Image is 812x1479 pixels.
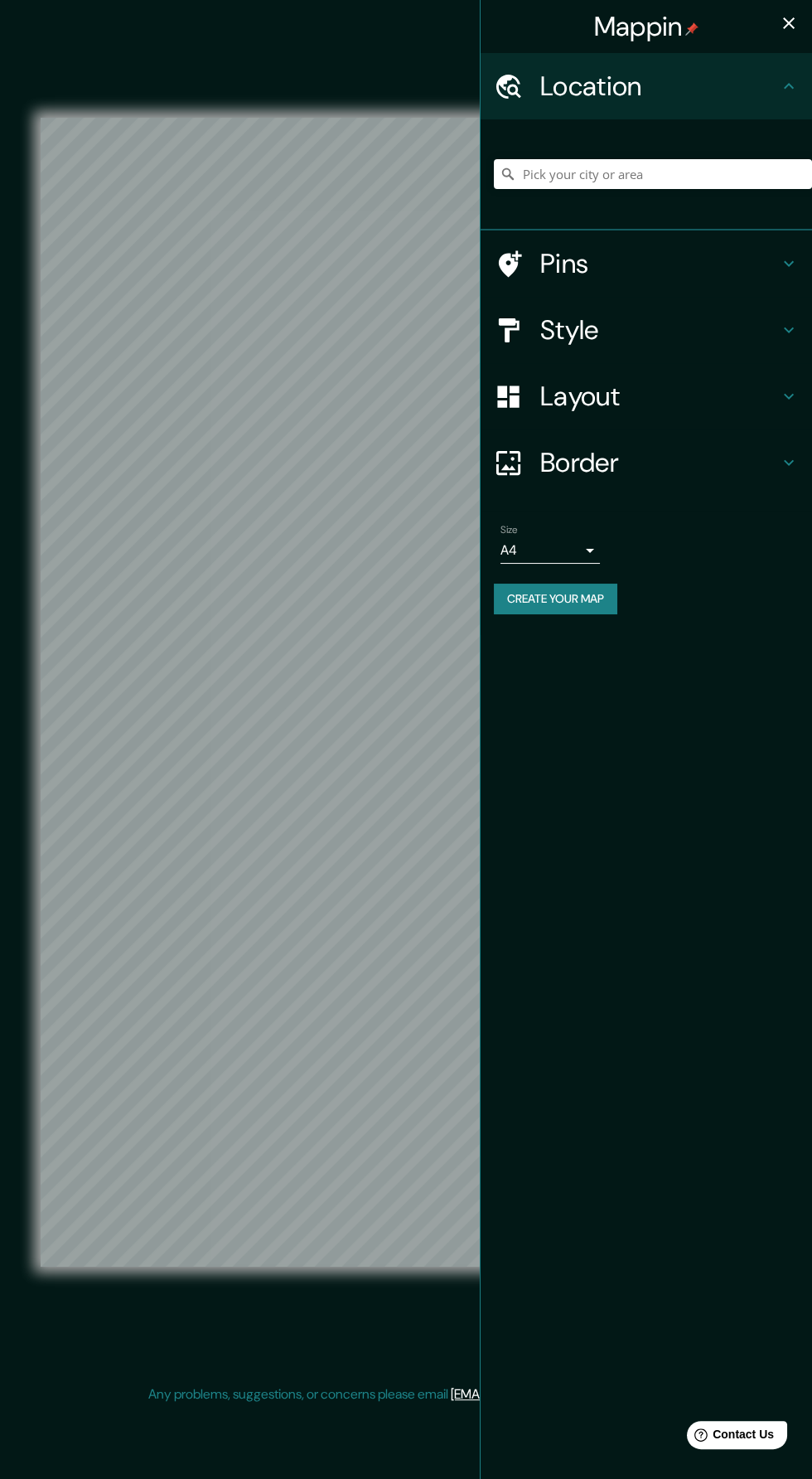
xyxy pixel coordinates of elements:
[494,159,812,189] input: Pick your city or area
[500,537,600,564] div: A4
[500,523,518,537] label: Size
[540,313,779,347] h4: Style
[685,22,698,36] img: pin-icon.png
[540,247,779,280] h4: Pins
[540,380,779,413] h4: Layout
[494,584,617,614] button: Create your map
[594,10,699,43] h4: Mappin
[481,230,812,297] div: Pins
[481,297,812,363] div: Style
[451,1385,655,1403] a: [EMAIL_ADDRESS][DOMAIN_NAME]
[481,53,812,119] div: Location
[665,1414,794,1461] iframe: Help widget launcher
[540,70,779,103] h4: Location
[481,429,812,496] div: Border
[481,363,812,429] div: Layout
[540,446,779,479] h4: Border
[41,118,771,1267] canvas: Map
[148,1384,658,1404] p: Any problems, suggestions, or concerns please email .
